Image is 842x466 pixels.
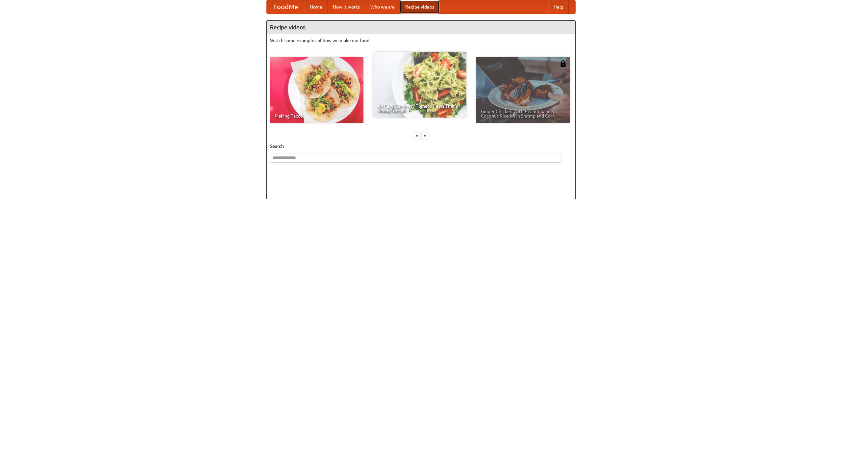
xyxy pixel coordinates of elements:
a: Who we are [365,0,400,14]
p: Watch some examples of how we make our food! [270,37,572,44]
img: 483408.png [560,60,566,67]
a: An Easy, Summery Tomato Pasta That's Ready for Fall [373,52,466,118]
span: An Easy, Summery Tomato Pasta That's Ready for Fall [378,104,462,113]
a: Making Tacos [270,57,363,123]
a: FoodMe [267,0,305,14]
a: Recipe videos [400,0,439,14]
a: Help [548,0,569,14]
div: » [422,131,428,140]
h5: Search [270,143,572,150]
div: « [414,131,420,140]
span: Making Tacos [275,114,359,118]
h4: Recipe videos [267,21,575,34]
a: How it works [328,0,365,14]
a: Home [305,0,328,14]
